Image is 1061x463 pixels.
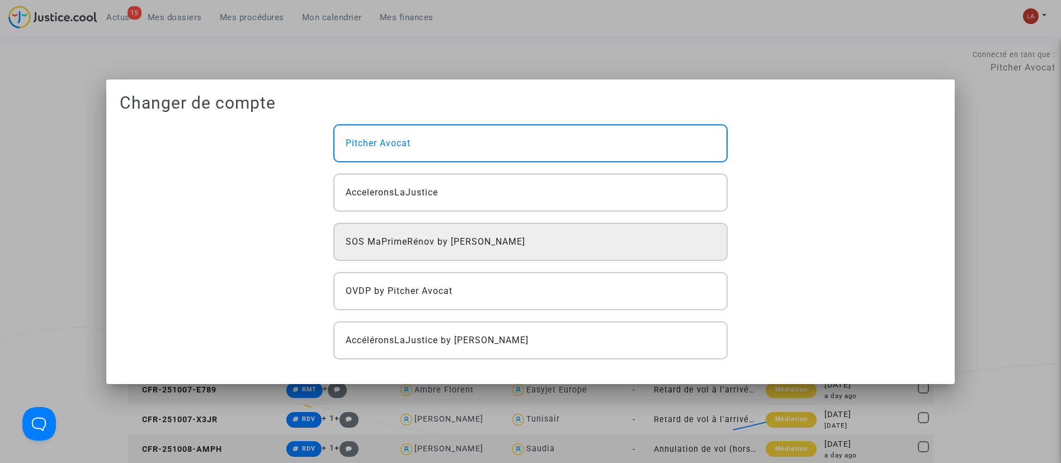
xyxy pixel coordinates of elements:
span: Pitcher Avocat [346,137,411,150]
span: AccéléronsLaJustice by [PERSON_NAME] [346,334,529,347]
span: AcceleronsLaJustice [346,186,438,199]
h1: Changer de compte [120,93,942,113]
span: OVDP by Pitcher Avocat [346,284,452,298]
span: SOS MaPrimeRénov by [PERSON_NAME] [346,235,525,249]
iframe: Help Scout Beacon - Open [22,407,56,441]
